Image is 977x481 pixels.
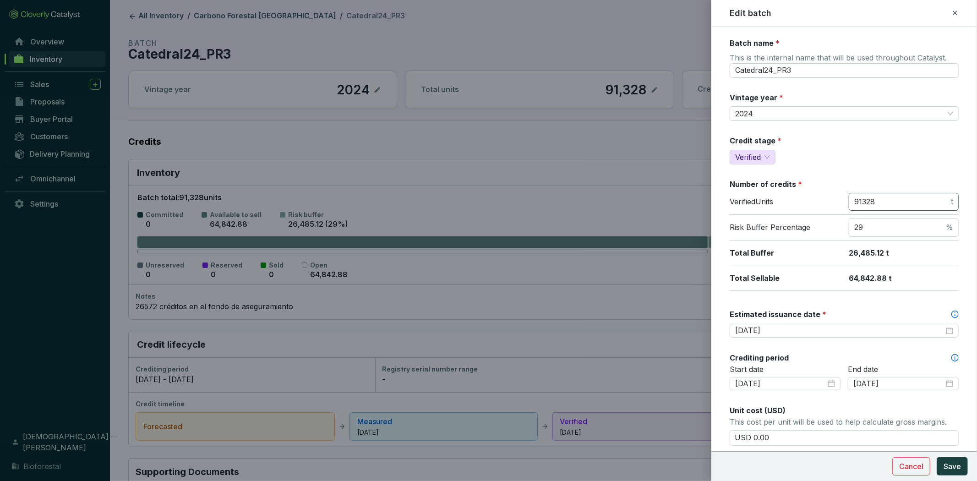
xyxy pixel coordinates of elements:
[730,179,802,189] label: Number of credits
[730,273,840,284] p: Total Sellable
[937,457,968,476] button: Save
[730,38,780,48] label: Batch name
[730,430,959,446] input: Enter cost
[735,379,826,389] input: Select date
[730,248,840,258] p: Total Buffer
[951,197,953,207] span: t
[848,365,959,375] p: End date
[730,93,783,103] label: Vintage year
[735,107,953,120] span: 2024
[899,461,923,472] span: Cancel
[946,223,953,233] span: %
[892,457,930,476] button: Cancel
[730,63,959,78] input: e1b59592-29f8-4c16-9dfb-aa9bf2728122
[735,153,761,162] span: Verified
[730,197,840,207] p: Verified Units
[849,273,959,284] p: 64,842.88 t
[735,326,944,336] input: Select date
[730,353,789,363] label: Crediting period
[849,248,959,258] p: 26,485.12 t
[730,365,841,375] p: Start date
[730,53,947,64] span: This is the internal name that will be used throughout Catalyst.
[730,415,959,428] p: This cost per unit will be used to help calculate gross margins.
[730,406,786,415] span: Unit cost (USD)
[853,379,944,389] input: Select date
[730,136,781,146] label: Credit stage
[730,223,840,233] p: Risk Buffer Percentage
[944,461,961,472] span: Save
[730,7,772,19] h2: Edit batch
[730,309,826,319] label: Estimated issuance date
